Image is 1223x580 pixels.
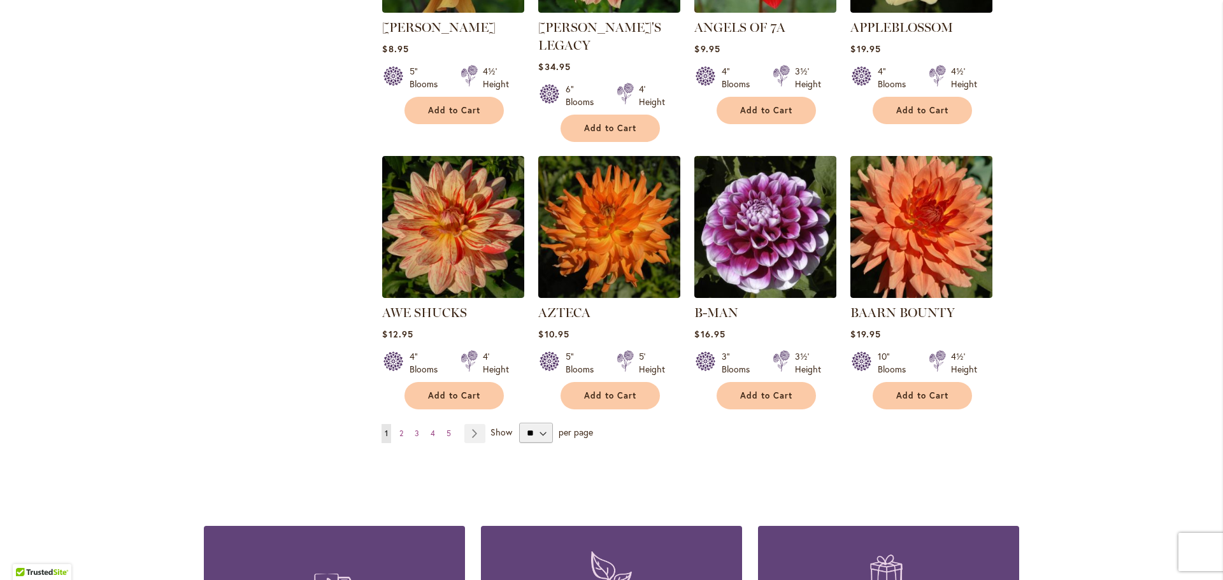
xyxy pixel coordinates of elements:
a: [PERSON_NAME]'S LEGACY [538,20,661,53]
button: Add to Cart [873,382,972,409]
span: $9.95 [694,43,720,55]
button: Add to Cart [717,97,816,124]
span: Add to Cart [740,105,792,116]
span: $19.95 [850,328,880,340]
button: Add to Cart [561,115,660,142]
div: 5" Blooms [410,65,445,90]
div: 4½' Height [951,350,977,376]
div: 5" Blooms [566,350,601,376]
img: AZTECA [538,156,680,298]
div: 6" Blooms [566,83,601,108]
a: APPLEBLOSSOM [850,3,992,15]
button: Add to Cart [561,382,660,409]
button: Add to Cart [404,97,504,124]
span: Add to Cart [896,390,948,401]
span: $8.95 [382,43,408,55]
a: 5 [443,424,454,443]
span: 5 [447,428,451,438]
span: 3 [415,428,419,438]
div: 4½' Height [951,65,977,90]
a: AZTECA [538,305,590,320]
span: Add to Cart [584,390,636,401]
span: 2 [399,428,403,438]
span: $10.95 [538,328,569,340]
span: $12.95 [382,328,413,340]
a: B-MAN [694,288,836,301]
button: Add to Cart [717,382,816,409]
span: 1 [385,428,388,438]
div: 3" Blooms [722,350,757,376]
a: Andy's Legacy [538,3,680,15]
div: 3½' Height [795,65,821,90]
span: $34.95 [538,60,570,73]
img: B-MAN [694,156,836,298]
div: 5' Height [639,350,665,376]
div: 4" Blooms [878,65,913,90]
div: 10" Blooms [878,350,913,376]
span: Show [490,426,512,438]
img: Baarn Bounty [850,156,992,298]
div: 3½' Height [795,350,821,376]
span: Add to Cart [896,105,948,116]
span: 4 [431,428,435,438]
span: per page [559,426,593,438]
div: 4' Height [639,83,665,108]
a: AWE SHUCKS [382,288,524,301]
a: ANGELS OF 7A [694,20,785,35]
img: AWE SHUCKS [382,156,524,298]
div: 4' Height [483,350,509,376]
div: 4" Blooms [410,350,445,376]
a: 3 [411,424,422,443]
a: B-MAN [694,305,738,320]
iframe: Launch Accessibility Center [10,535,45,570]
a: ANGELS OF 7A [694,3,836,15]
span: Add to Cart [428,105,480,116]
a: APPLEBLOSSOM [850,20,953,35]
a: [PERSON_NAME] [382,20,496,35]
a: ANDREW CHARLES [382,3,524,15]
span: Add to Cart [584,123,636,134]
a: Baarn Bounty [850,288,992,301]
a: 4 [427,424,438,443]
button: Add to Cart [873,97,972,124]
span: Add to Cart [428,390,480,401]
a: 2 [396,424,406,443]
span: $19.95 [850,43,880,55]
span: $16.95 [694,328,725,340]
a: AWE SHUCKS [382,305,467,320]
span: Add to Cart [740,390,792,401]
button: Add to Cart [404,382,504,409]
div: 4½' Height [483,65,509,90]
a: AZTECA [538,288,680,301]
a: BAARN BOUNTY [850,305,955,320]
div: 4" Blooms [722,65,757,90]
